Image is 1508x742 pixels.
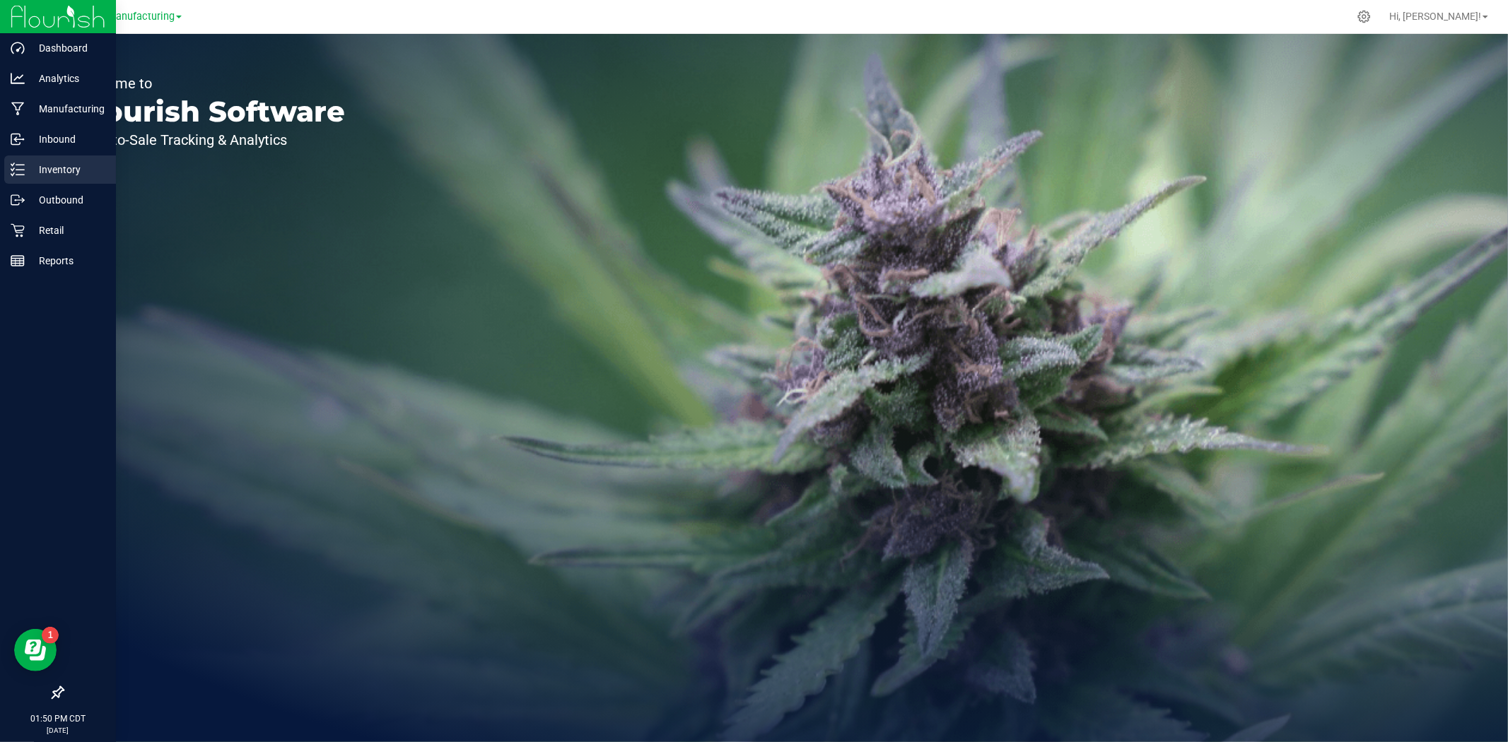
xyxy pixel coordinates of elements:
[11,223,25,237] inline-svg: Retail
[6,712,110,725] p: 01:50 PM CDT
[11,102,25,116] inline-svg: Manufacturing
[25,70,110,87] p: Analytics
[42,627,59,644] iframe: Resource center unread badge
[25,40,110,57] p: Dashboard
[11,163,25,177] inline-svg: Inventory
[6,725,110,736] p: [DATE]
[1355,10,1373,23] div: Manage settings
[25,252,110,269] p: Reports
[76,133,345,147] p: Seed-to-Sale Tracking & Analytics
[25,131,110,148] p: Inbound
[11,132,25,146] inline-svg: Inbound
[11,254,25,268] inline-svg: Reports
[14,629,57,671] iframe: Resource center
[25,161,110,178] p: Inventory
[11,41,25,55] inline-svg: Dashboard
[76,76,345,90] p: Welcome to
[25,192,110,208] p: Outbound
[107,11,175,23] span: Manufacturing
[11,71,25,86] inline-svg: Analytics
[76,98,345,126] p: Flourish Software
[25,100,110,117] p: Manufacturing
[1389,11,1481,22] span: Hi, [PERSON_NAME]!
[25,222,110,239] p: Retail
[11,193,25,207] inline-svg: Outbound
